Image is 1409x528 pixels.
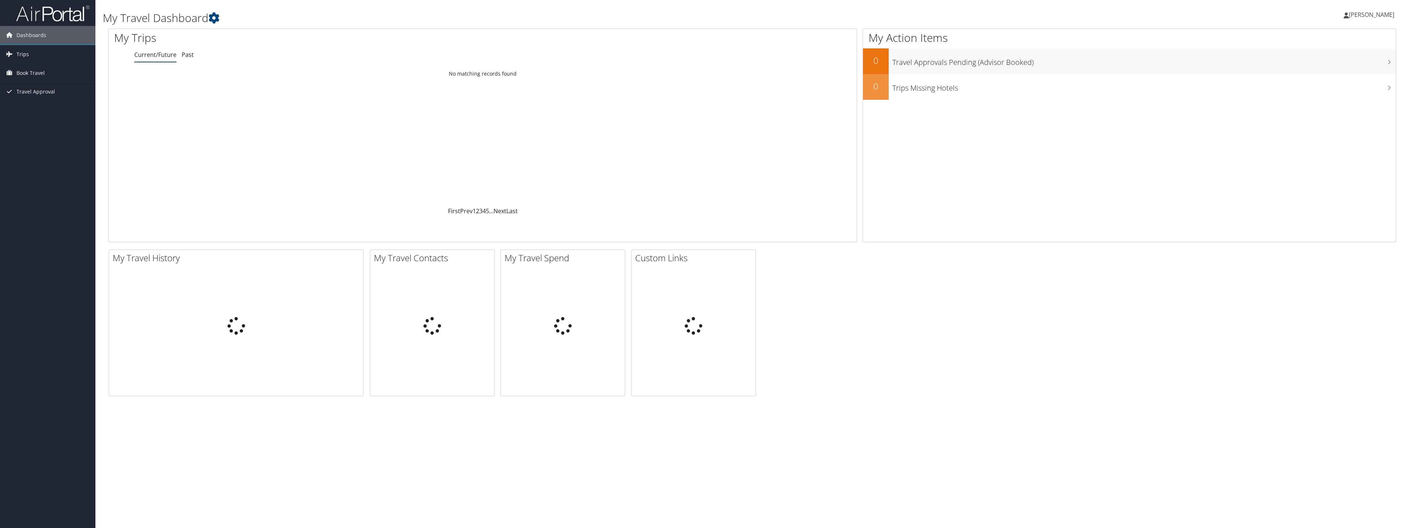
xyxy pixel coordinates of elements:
span: [PERSON_NAME] [1349,11,1394,19]
h2: My Travel Spend [505,252,625,264]
a: 5 [486,207,489,215]
span: Book Travel [17,64,45,82]
a: 1 [473,207,476,215]
a: First [448,207,460,215]
a: 4 [483,207,486,215]
a: 3 [479,207,483,215]
a: 2 [476,207,479,215]
a: 0Trips Missing Hotels [863,74,1396,100]
a: Past [182,51,194,59]
a: Next [494,207,506,215]
h1: My Travel Dashboard [103,10,969,26]
h3: Travel Approvals Pending (Advisor Booked) [892,54,1396,68]
a: Last [506,207,518,215]
h1: My Action Items [863,30,1396,45]
img: airportal-logo.png [16,5,90,22]
h2: 0 [863,80,889,92]
a: 0Travel Approvals Pending (Advisor Booked) [863,48,1396,74]
span: Dashboards [17,26,46,44]
a: Current/Future [134,51,176,59]
h1: My Trips [114,30,540,45]
span: Travel Approval [17,83,55,101]
a: [PERSON_NAME] [1344,4,1402,26]
span: Trips [17,45,29,63]
td: No matching records found [109,67,857,80]
h2: 0 [863,54,889,67]
h2: My Travel History [113,252,363,264]
h3: Trips Missing Hotels [892,79,1396,93]
h2: Custom Links [635,252,756,264]
span: … [489,207,494,215]
a: Prev [460,207,473,215]
h2: My Travel Contacts [374,252,494,264]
